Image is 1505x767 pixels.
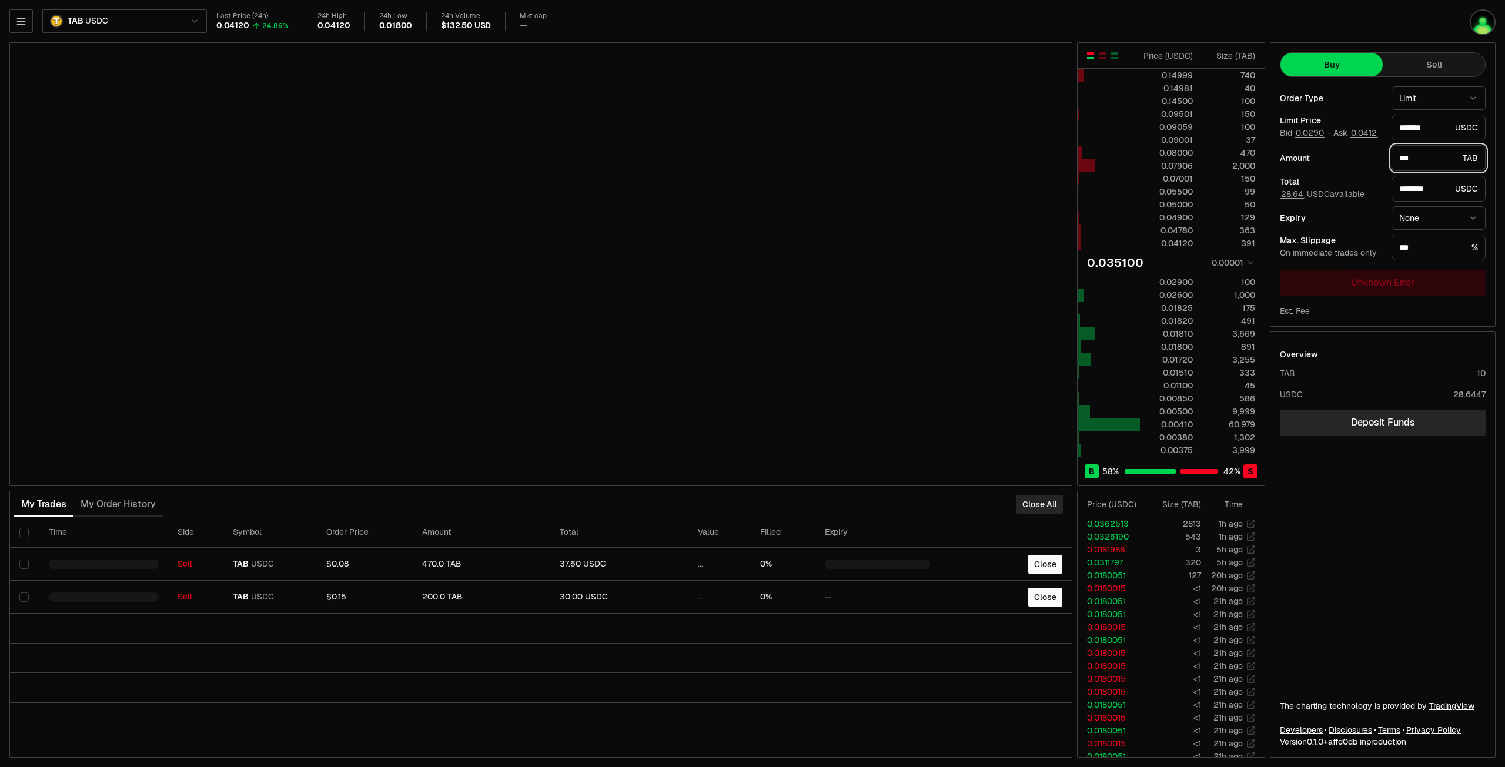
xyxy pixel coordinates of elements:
[751,517,815,548] th: Filled
[1213,725,1243,736] time: 21h ago
[1146,608,1202,621] td: <1
[1141,418,1193,430] div: 0.00410
[1089,465,1095,477] span: B
[1141,121,1193,133] div: 0.09059
[19,592,29,602] button: Select row
[1203,186,1255,197] div: 99
[1146,621,1202,634] td: <1
[1203,276,1255,288] div: 100
[1146,634,1202,647] td: <1
[1146,750,1202,763] td: <1
[1078,608,1146,621] td: 0.0180051
[1102,465,1119,477] span: 58 %
[815,517,939,548] th: Expiry
[251,559,274,570] span: USDC
[178,559,214,570] div: Sell
[1203,212,1255,223] div: 129
[815,581,939,614] td: --
[1141,431,1193,443] div: 0.00380
[1280,700,1486,712] div: The charting technology is provided by
[1477,367,1486,379] div: 10
[379,21,413,31] div: 0.01800
[1280,388,1303,400] div: USDC
[1203,393,1255,404] div: 586
[1280,410,1486,436] a: Deposit Funds
[68,16,83,26] span: TAB
[698,592,741,602] div: ...
[1208,256,1255,270] button: 0.00001
[1203,302,1255,314] div: 175
[1141,393,1193,404] div: 0.00850
[1392,206,1486,230] button: None
[1203,225,1255,236] div: 363
[760,559,805,570] div: 0%
[1141,108,1193,120] div: 0.09501
[1280,736,1486,748] div: Version 0.1.0 + in production
[50,15,63,28] img: TAB.png
[1383,53,1485,76] button: Sell
[1392,115,1486,140] div: USDC
[1280,154,1382,162] div: Amount
[262,21,289,31] div: 24.86%
[1078,556,1146,569] td: 0.0311797
[1213,622,1243,632] time: 21h ago
[1378,724,1400,736] a: Terms
[1280,177,1382,186] div: Total
[1146,685,1202,698] td: <1
[1213,648,1243,658] time: 21h ago
[317,12,350,21] div: 24h High
[1219,518,1243,529] time: 1h ago
[688,517,751,548] th: Value
[251,592,274,602] span: USDC
[1028,555,1062,574] button: Close
[1146,543,1202,556] td: 3
[1141,95,1193,107] div: 0.14500
[1219,531,1243,542] time: 1h ago
[233,592,249,602] span: TAB
[441,12,491,21] div: 24h Volume
[1333,128,1378,139] span: Ask
[1141,328,1193,340] div: 0.01810
[1213,738,1243,749] time: 21h ago
[698,559,741,570] div: ...
[1213,661,1243,671] time: 21h ago
[1146,737,1202,750] td: <1
[1470,9,1496,35] img: llama treasu TAB
[1141,199,1193,210] div: 0.05000
[1098,51,1107,61] button: Show Sell Orders Only
[1329,724,1372,736] a: Disclosures
[1109,51,1119,61] button: Show Buy Orders Only
[1078,711,1146,724] td: 0.0180015
[1280,116,1382,125] div: Limit Price
[1213,674,1243,684] time: 21h ago
[1203,199,1255,210] div: 50
[1248,465,1253,477] span: S
[1146,672,1202,685] td: <1
[1086,51,1095,61] button: Show Buy and Sell Orders
[1203,418,1255,430] div: 60,979
[1213,596,1243,607] time: 21h ago
[1203,134,1255,146] div: 37
[1280,189,1305,199] button: 28.64
[1141,341,1193,353] div: 0.01800
[1213,699,1243,710] time: 21h ago
[1328,736,1357,747] span: affd0db63427e3aaa05d63b2d95ab0af378ed258
[1141,134,1193,146] div: 0.09001
[1216,557,1243,568] time: 5h ago
[1078,621,1146,634] td: 0.0180015
[1078,698,1146,711] td: 0.0180051
[1203,444,1255,456] div: 3,999
[73,493,163,516] button: My Order History
[1392,176,1486,202] div: USDC
[1141,147,1193,159] div: 0.08000
[1146,569,1202,582] td: 127
[1078,595,1146,608] td: 0.0180051
[422,559,541,570] div: 470.0 TAB
[1078,672,1146,685] td: 0.0180015
[1087,254,1143,271] div: 0.035100
[233,559,249,570] span: TAB
[1203,354,1255,366] div: 3,255
[1078,750,1146,763] td: 0.0180051
[1203,160,1255,172] div: 2,000
[1280,94,1382,102] div: Order Type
